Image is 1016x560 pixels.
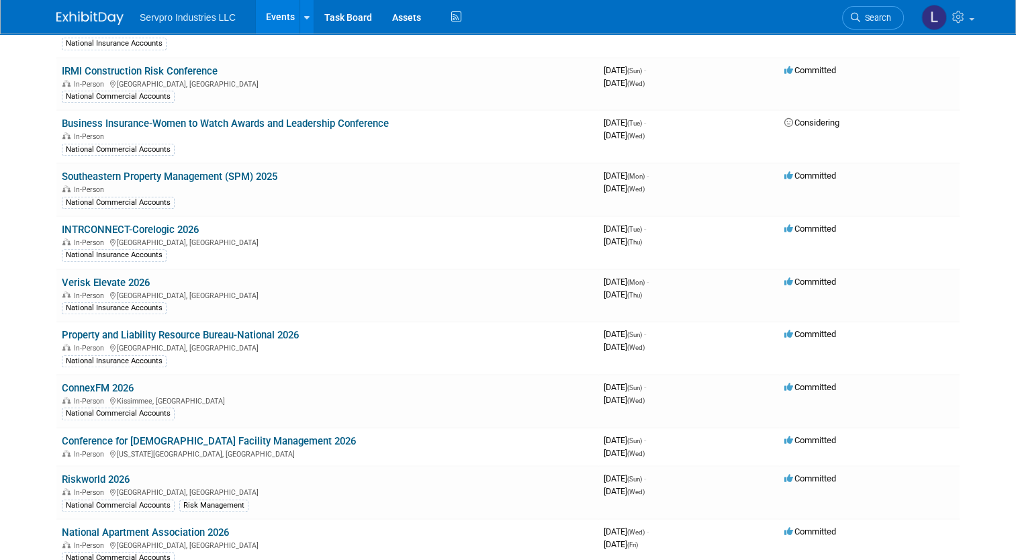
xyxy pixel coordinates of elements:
[604,329,646,339] span: [DATE]
[62,132,71,139] img: In-Person Event
[784,118,839,128] span: Considering
[62,488,71,495] img: In-Person Event
[784,473,836,483] span: Committed
[74,541,108,550] span: In-Person
[604,395,645,405] span: [DATE]
[784,65,836,75] span: Committed
[604,526,649,536] span: [DATE]
[627,488,645,496] span: (Wed)
[62,249,167,261] div: National Insurance Accounts
[644,329,646,339] span: -
[62,277,150,289] a: Verisk Elevate 2026
[74,238,108,247] span: In-Person
[604,289,642,299] span: [DATE]
[62,289,593,300] div: [GEOGRAPHIC_DATA], [GEOGRAPHIC_DATA]
[62,355,167,367] div: National Insurance Accounts
[627,437,642,445] span: (Sun)
[74,185,108,194] span: In-Person
[604,130,645,140] span: [DATE]
[644,435,646,445] span: -
[784,329,836,339] span: Committed
[784,526,836,536] span: Committed
[784,277,836,287] span: Committed
[604,473,646,483] span: [DATE]
[627,528,645,536] span: (Wed)
[62,291,71,298] img: In-Person Event
[604,171,649,181] span: [DATE]
[62,344,71,351] img: In-Person Event
[784,382,836,392] span: Committed
[62,435,356,447] a: Conference for [DEMOGRAPHIC_DATA] Facility Management 2026
[604,342,645,352] span: [DATE]
[604,486,645,496] span: [DATE]
[62,397,71,404] img: In-Person Event
[62,80,71,87] img: In-Person Event
[74,397,108,406] span: In-Person
[74,488,108,497] span: In-Person
[627,384,642,391] span: (Sun)
[627,331,642,338] span: (Sun)
[62,329,299,341] a: Property and Liability Resource Bureau-National 2026
[604,277,649,287] span: [DATE]
[604,435,646,445] span: [DATE]
[74,80,108,89] span: In-Person
[62,302,167,314] div: National Insurance Accounts
[604,448,645,458] span: [DATE]
[627,80,645,87] span: (Wed)
[604,183,645,193] span: [DATE]
[62,224,199,236] a: INTRCONNECT-Corelogic 2026
[604,382,646,392] span: [DATE]
[627,226,642,233] span: (Tue)
[647,171,649,181] span: -
[179,500,248,512] div: Risk Management
[644,224,646,234] span: -
[62,500,175,512] div: National Commercial Accounts
[62,395,593,406] div: Kissimmee, [GEOGRAPHIC_DATA]
[627,397,645,404] span: (Wed)
[627,450,645,457] span: (Wed)
[62,408,175,420] div: National Commercial Accounts
[627,541,638,549] span: (Fri)
[74,291,108,300] span: In-Person
[62,118,389,130] a: Business Insurance-Women to Watch Awards and Leadership Conference
[56,11,124,25] img: ExhibitDay
[644,473,646,483] span: -
[62,236,593,247] div: [GEOGRAPHIC_DATA], [GEOGRAPHIC_DATA]
[647,277,649,287] span: -
[784,224,836,234] span: Committed
[784,171,836,181] span: Committed
[842,6,904,30] a: Search
[627,238,642,246] span: (Thu)
[921,5,947,30] img: Lacey Reed
[62,91,175,103] div: National Commercial Accounts
[604,25,641,35] span: [DATE]
[627,173,645,180] span: (Mon)
[62,65,218,77] a: IRMI Construction Risk Conference
[62,473,130,485] a: Riskworld 2026
[74,344,108,353] span: In-Person
[74,450,108,459] span: In-Person
[604,78,645,88] span: [DATE]
[860,13,891,23] span: Search
[627,185,645,193] span: (Wed)
[74,132,108,141] span: In-Person
[62,539,593,550] div: [GEOGRAPHIC_DATA], [GEOGRAPHIC_DATA]
[62,450,71,457] img: In-Person Event
[604,224,646,234] span: [DATE]
[62,38,167,50] div: National Insurance Accounts
[627,475,642,483] span: (Sun)
[644,382,646,392] span: -
[627,132,645,140] span: (Wed)
[62,144,175,156] div: National Commercial Accounts
[604,65,646,75] span: [DATE]
[604,539,638,549] span: [DATE]
[604,236,642,246] span: [DATE]
[62,342,593,353] div: [GEOGRAPHIC_DATA], [GEOGRAPHIC_DATA]
[62,185,71,192] img: In-Person Event
[647,526,649,536] span: -
[62,197,175,209] div: National Commercial Accounts
[62,382,134,394] a: ConnexFM 2026
[627,120,642,127] span: (Tue)
[62,78,593,89] div: [GEOGRAPHIC_DATA], [GEOGRAPHIC_DATA]
[62,526,229,539] a: National Apartment Association 2026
